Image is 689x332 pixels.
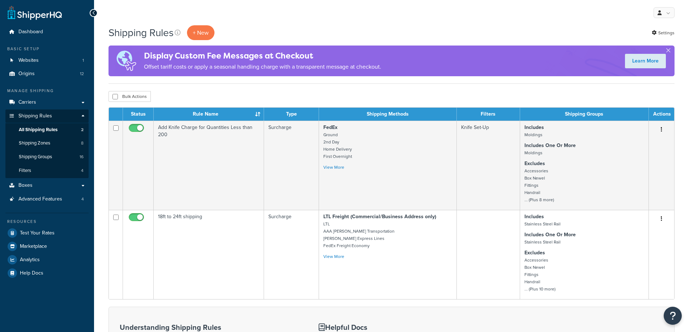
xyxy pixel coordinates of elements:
div: Manage Shipping [5,88,89,94]
h1: Shipping Rules [109,26,174,40]
li: Shipping Rules [5,109,89,178]
span: 2 [81,127,84,133]
td: Surcharge [264,210,319,299]
a: Carriers [5,96,89,109]
span: Shipping Groups [19,154,52,160]
button: Open Resource Center [664,307,682,325]
a: Analytics [5,253,89,266]
th: Shipping Groups [520,108,649,121]
span: Origins [18,71,35,77]
a: ShipperHQ Home [8,5,62,20]
th: Filters [457,108,520,121]
a: All Shipping Rules 2 [5,123,89,137]
th: Status [123,108,154,121]
strong: Excludes [524,249,545,256]
small: LTL AAA [PERSON_NAME] Transportation [PERSON_NAME] Express Lines FedEx Freight Economy [323,221,395,249]
div: Basic Setup [5,46,89,52]
a: View More [323,164,344,171]
a: Filters 4 [5,164,89,177]
a: Boxes [5,179,89,192]
div: Resources [5,219,89,225]
span: Test Your Rates [20,230,55,236]
li: Origins [5,67,89,81]
td: Knife Set-Up [457,121,520,210]
span: 4 [81,196,84,202]
span: Carriers [18,99,36,105]
a: Shipping Rules [5,109,89,123]
span: Shipping Rules [18,113,52,119]
th: Rule Name : activate to sort column ascending [154,108,264,121]
strong: Includes [524,124,544,131]
strong: Includes One Or More [524,231,576,238]
strong: Excludes [524,160,545,167]
span: 1 [82,57,84,64]
p: Offset tariff costs or apply a seasonal handling charge with a transparent message at checkout. [144,62,381,72]
a: Dashboard [5,25,89,39]
h3: Understanding Shipping Rules [120,323,301,331]
a: Learn More [625,54,666,68]
small: Accessories Box Newel Fittings Handrail ... (Plus 8 more) [524,168,554,203]
a: Test Your Rates [5,227,89,240]
span: 12 [80,71,84,77]
a: Shipping Groups 16 [5,150,89,164]
span: Marketplace [20,243,47,250]
span: Help Docs [20,270,43,276]
span: 4 [81,168,84,174]
small: Stainless Steel Rail [524,221,561,227]
th: Actions [649,108,674,121]
li: Websites [5,54,89,67]
a: Origins 12 [5,67,89,81]
a: View More [323,253,344,260]
span: 8 [81,140,84,146]
th: Shipping Methods [319,108,457,121]
span: Filters [19,168,31,174]
strong: LTL Freight (Commercial/Business Address only) [323,213,436,220]
td: Add Knife Charge for Quantities Less than 200 [154,121,264,210]
td: 18ft to 24ft shipping [154,210,264,299]
h3: Helpful Docs [319,323,437,331]
strong: Includes One Or More [524,142,576,149]
strong: FedEx [323,124,337,131]
small: Stainless Steel Rail [524,239,561,245]
span: Analytics [20,257,40,263]
small: Ground 2nd Day Home Delivery First Overnight [323,131,352,160]
strong: Includes [524,213,544,220]
img: duties-banner-06bc72dcb5fe05cb3f9472aba00be2ae8eb53ab6f0d8bb03d382ba314ac3c341.png [109,46,144,76]
button: Bulk Actions [109,91,151,102]
li: Filters [5,164,89,177]
p: + New [187,25,214,40]
span: 16 [80,154,84,160]
span: Websites [18,57,39,64]
td: Surcharge [264,121,319,210]
span: Dashboard [18,29,43,35]
th: Type [264,108,319,121]
span: Boxes [18,182,33,189]
h4: Display Custom Fee Messages at Checkout [144,50,381,62]
li: Shipping Groups [5,150,89,164]
a: Settings [652,28,675,38]
small: Moldings [524,150,543,156]
span: Advanced Features [18,196,62,202]
small: Moldings [524,131,543,138]
span: Shipping Zones [19,140,50,146]
a: Help Docs [5,267,89,280]
li: Shipping Zones [5,137,89,150]
small: Accessories Box Newel Fittings Handrail ... (Plus 10 more) [524,257,556,292]
li: All Shipping Rules [5,123,89,137]
span: All Shipping Rules [19,127,58,133]
a: Marketplace [5,240,89,253]
a: Shipping Zones 8 [5,137,89,150]
a: Advanced Features 4 [5,193,89,206]
a: Websites 1 [5,54,89,67]
li: Advanced Features [5,193,89,206]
